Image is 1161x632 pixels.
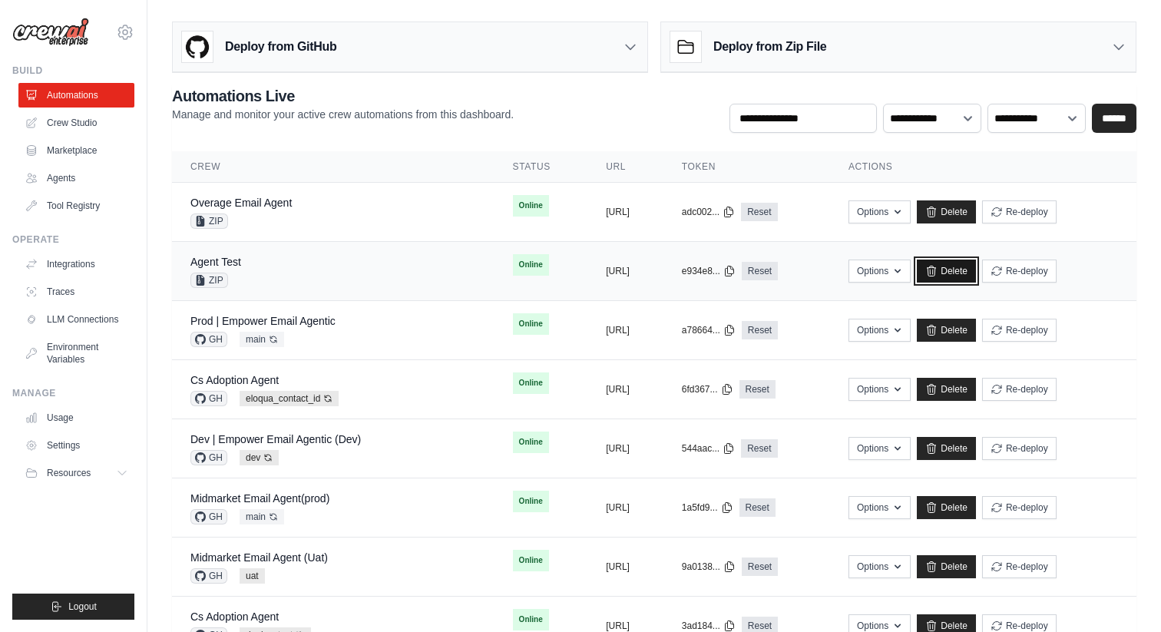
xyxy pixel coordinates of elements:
h2: Automations Live [172,85,514,107]
button: 6fd367... [682,383,733,395]
a: Reset [742,262,778,280]
span: Online [513,550,549,571]
a: Delete [917,437,976,460]
button: Re-deploy [982,555,1057,578]
span: dev [240,450,279,465]
button: Re-deploy [982,496,1057,519]
button: Options [848,319,911,342]
span: Resources [47,467,91,479]
th: Crew [172,151,495,183]
span: GH [190,332,227,347]
a: Reset [739,380,776,399]
span: ZIP [190,273,228,288]
a: Reset [742,321,778,339]
button: Re-deploy [982,200,1057,223]
span: main [240,332,284,347]
a: Delete [917,200,976,223]
a: Reset [741,439,777,458]
span: Online [513,254,549,276]
a: Tool Registry [18,194,134,218]
span: eloqua_contact_id [240,391,339,406]
a: Cs Adoption Agent [190,374,279,386]
span: GH [190,391,227,406]
th: Token [663,151,830,183]
button: Resources [18,461,134,485]
iframe: Chat Widget [1084,558,1161,632]
a: Agent Test [190,256,241,268]
a: Crew Studio [18,111,134,135]
a: Reset [739,498,776,517]
a: Marketplace [18,138,134,163]
a: Integrations [18,252,134,276]
span: Logout [68,601,97,613]
a: Delete [917,260,976,283]
button: Logout [12,594,134,620]
div: Operate [12,233,134,246]
button: adc002... [682,206,735,218]
a: Reset [741,203,777,221]
button: 9a0138... [682,561,736,573]
a: Delete [917,378,976,401]
a: Midmarket Email Agent (Uat) [190,551,328,564]
a: Dev | Empower Email Agentic (Dev) [190,433,361,445]
div: Manage [12,387,134,399]
a: Agents [18,166,134,190]
button: Re-deploy [982,319,1057,342]
button: Options [848,555,911,578]
button: Re-deploy [982,378,1057,401]
div: Build [12,65,134,77]
button: 1a5fd9... [682,501,733,514]
button: Options [848,378,911,401]
img: GitHub Logo [182,31,213,62]
a: Reset [742,558,778,576]
span: Online [513,372,549,394]
button: Re-deploy [982,437,1057,460]
span: Online [513,491,549,512]
a: Delete [917,319,976,342]
p: Manage and monitor your active crew automations from this dashboard. [172,107,514,122]
a: Usage [18,405,134,430]
a: Settings [18,433,134,458]
button: Options [848,260,911,283]
button: 544aac... [682,442,735,455]
span: GH [190,450,227,465]
img: Logo [12,18,89,47]
a: Prod | Empower Email Agentic [190,315,336,327]
button: e934e8... [682,265,736,277]
span: ZIP [190,213,228,229]
span: Online [513,313,549,335]
span: GH [190,568,227,584]
span: Online [513,195,549,217]
span: GH [190,509,227,524]
span: Online [513,432,549,453]
th: Status [495,151,588,183]
button: Options [848,496,911,519]
span: Online [513,609,549,630]
h3: Deploy from GitHub [225,38,336,56]
h3: Deploy from Zip File [713,38,826,56]
a: Delete [917,555,976,578]
a: Automations [18,83,134,108]
button: Options [848,200,911,223]
a: LLM Connections [18,307,134,332]
button: Options [848,437,911,460]
button: Re-deploy [982,260,1057,283]
a: Traces [18,280,134,304]
span: main [240,509,284,524]
a: Environment Variables [18,335,134,372]
a: Delete [917,496,976,519]
a: Overage Email Agent [190,197,292,209]
span: uat [240,568,265,584]
th: URL [587,151,663,183]
a: Cs Adoption Agent [190,610,279,623]
th: Actions [830,151,1136,183]
a: Midmarket Email Agent(prod) [190,492,329,505]
button: a78664... [682,324,736,336]
button: 3ad184... [682,620,736,632]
